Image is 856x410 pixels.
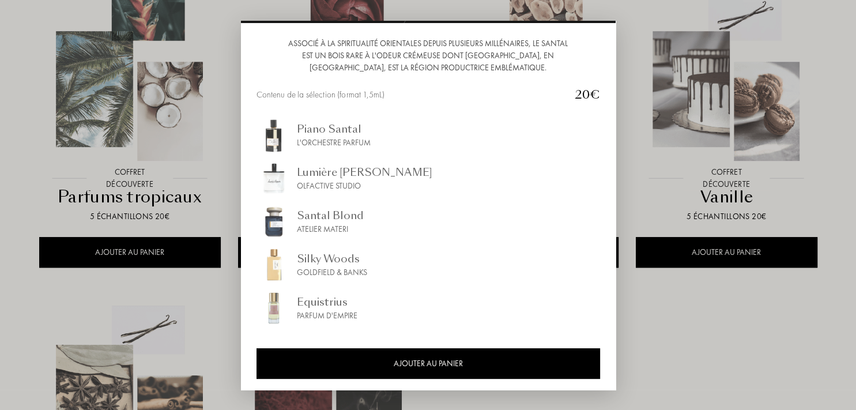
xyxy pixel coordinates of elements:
a: img_sommelierEquistriusParfum d'Empire [257,291,600,325]
img: img_sommelier [257,161,291,195]
div: Contenu de la sélection (format 1,5mL) [257,88,565,101]
img: img_sommelier [257,204,291,239]
a: img_sommelierPiano SantalL'Orchestre Parfum [257,118,600,152]
div: 20€ [565,86,600,103]
div: Goldfield & Banks [297,266,367,279]
div: Parfum d'Empire [297,310,357,322]
a: img_sommelierLumière [PERSON_NAME]Olfactive Studio [257,161,600,195]
div: Silky Woods [297,251,367,266]
img: img_sommelier [257,118,291,152]
div: Santal Blond [297,208,364,223]
div: Equistrius [297,294,357,310]
div: Associé à la spiritualité orientales depuis plusieurs millénaires, le santal est un bois rare à l... [257,37,600,74]
img: img_sommelier [257,291,291,325]
div: L'Orchestre Parfum [297,137,371,149]
div: Piano Santal [297,121,371,137]
a: img_sommelierSantal BlondAtelier Materi [257,204,600,239]
div: Atelier Materi [297,223,364,235]
div: Lumière [PERSON_NAME] [297,164,432,180]
div: AJOUTER AU PANIER [257,348,600,379]
div: Olfactive Studio [297,180,432,192]
a: img_sommelierSilky WoodsGoldfield & Banks [257,247,600,282]
img: img_sommelier [257,247,291,282]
